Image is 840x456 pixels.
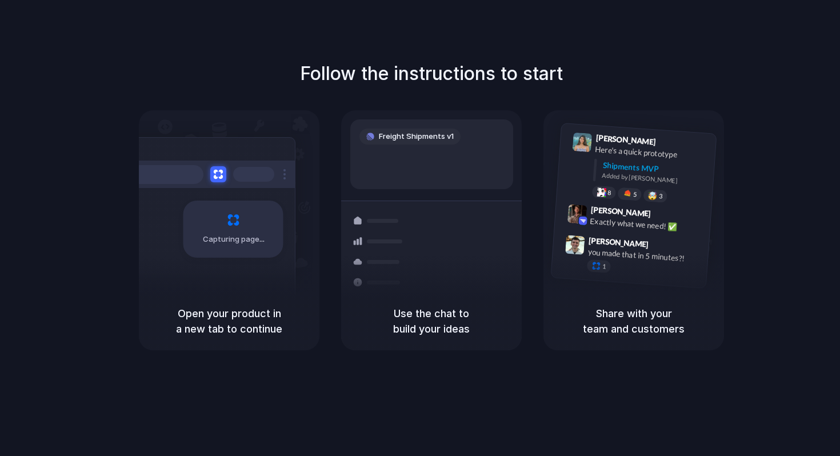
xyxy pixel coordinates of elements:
span: Freight Shipments v1 [379,131,454,142]
h5: Open your product in a new tab to continue [153,306,306,337]
span: 9:41 AM [659,137,683,151]
h5: Use the chat to build your ideas [355,306,508,337]
span: 9:47 AM [652,239,675,253]
span: [PERSON_NAME] [589,234,649,251]
span: 8 [607,190,611,196]
div: Added by [PERSON_NAME] [602,171,707,187]
span: [PERSON_NAME] [590,203,651,220]
div: 🤯 [648,191,658,200]
h5: Share with your team and customers [557,306,710,337]
div: you made that in 5 minutes?! [587,246,702,265]
h1: Follow the instructions to start [300,60,563,87]
div: Here's a quick prototype [595,143,709,163]
span: 9:42 AM [654,209,678,222]
span: 5 [633,191,637,198]
div: Exactly what we need! ✅ [590,215,704,234]
span: 1 [602,263,606,270]
span: 3 [659,193,663,199]
span: [PERSON_NAME] [595,131,656,148]
div: Shipments MVP [602,159,708,178]
span: Capturing page [203,234,266,245]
